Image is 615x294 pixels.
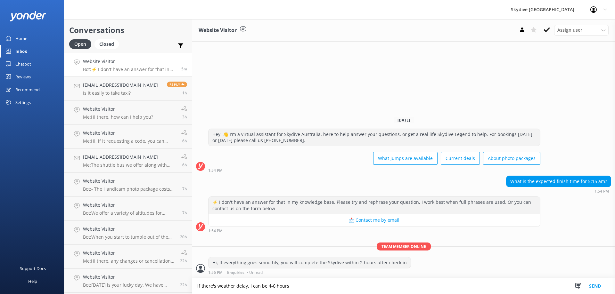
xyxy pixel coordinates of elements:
[15,32,27,45] div: Home
[69,24,187,36] h2: Conversations
[483,152,540,165] button: About photo packages
[83,274,175,281] h4: Website Visitor
[583,278,607,294] button: Send
[208,270,411,274] div: Sep 14 2025 01:56pm (UTC +10:00) Australia/Brisbane
[182,114,187,120] span: Sep 14 2025 10:01am (UTC +10:00) Australia/Brisbane
[15,58,31,70] div: Chatbot
[83,210,177,216] p: Bot: We offer a variety of altitudes for skydiving, with all dropzones providing jumps up to 15,0...
[94,39,119,49] div: Closed
[64,149,192,173] a: [EMAIL_ADDRESS][DOMAIN_NAME]Me:The shuttle bus we offer along with [GEOGRAPHIC_DATA] are included...
[15,45,27,58] div: Inbox
[83,282,175,288] p: Bot: [DATE] is your lucky day. We have exclusive offers when you book direct! Visit our specials ...
[180,234,187,240] span: Sep 13 2025 05:59pm (UTC +10:00) Australia/Brisbane
[83,258,175,264] p: Me: Hi there, any changes or cancellation need at least 24 hour notice, otherwise it will lead to...
[182,162,187,168] span: Sep 14 2025 07:23am (UTC +10:00) Australia/Brisbane
[64,221,192,245] a: Website VisitorBot:When you start to tumble out of the sky, you know immediately the feeling is u...
[64,245,192,269] a: Website VisitorMe:Hi there, any changes or cancellation need at least 24 hour notice, otherwise i...
[208,271,223,274] strong: 1:56 PM
[83,67,176,72] p: Bot: ⚡ I don't have an answer for that in my knowledge base. Please try and rephrase your questio...
[506,176,611,187] div: What is the expected finish time for 5:15 am?
[557,27,582,34] span: Assign user
[15,83,40,96] div: Recommend
[83,250,175,257] h4: Website Visitor
[594,189,609,193] strong: 1:54 PM
[83,114,153,120] p: Me: Hi there, how can I help you?
[182,138,187,144] span: Sep 14 2025 07:28am (UTC +10:00) Australia/Brisbane
[373,152,438,165] button: What jumps are available
[83,58,176,65] h4: Website Visitor
[64,197,192,221] a: Website VisitorBot:We offer a variety of altitudes for skydiving, with all dropzones providing ju...
[15,96,31,109] div: Settings
[83,138,176,144] p: Me: Hi, if it requesting a code, you can email us and we will look into it for you
[208,229,223,233] strong: 1:54 PM
[180,282,187,288] span: Sep 13 2025 03:13pm (UTC +10:00) Australia/Brisbane
[377,242,431,250] span: Team member online
[83,82,158,89] h4: [EMAIL_ADDRESS][DOMAIN_NAME]
[64,53,192,77] a: Website VisitorBot:⚡ I don't have an answer for that in my knowledge base. Please try and rephras...
[506,189,611,193] div: Sep 14 2025 01:54pm (UTC +10:00) Australia/Brisbane
[94,40,122,47] a: Closed
[209,129,540,146] div: Hey! 👋 I'm a virtual assistant for Skydive Australia, here to help answer your questions, or get ...
[209,214,540,226] button: 📩 Contact me by email
[208,169,223,172] strong: 1:54 PM
[69,40,94,47] a: Open
[15,70,31,83] div: Reviews
[554,25,609,35] div: Assign User
[199,26,237,35] h3: Website Visitor
[182,186,187,192] span: Sep 14 2025 06:58am (UTC +10:00) Australia/Brisbane
[209,257,411,268] div: Hi, If everything goes smoothly, you will complete the Skydive within 2 hours after check in
[208,168,540,172] div: Sep 14 2025 01:54pm (UTC +10:00) Australia/Brisbane
[83,154,176,161] h4: [EMAIL_ADDRESS][DOMAIN_NAME]
[192,278,615,294] textarea: if there's weather delay, I can be 4-6 hours
[441,152,480,165] button: Current deals
[83,90,158,96] p: Is it easily to take taxi?
[208,228,540,233] div: Sep 14 2025 01:54pm (UTC +10:00) Australia/Brisbane
[209,197,540,214] div: ⚡ I don't have an answer for that in my knowledge base. Please try and rephrase your question, I ...
[247,271,263,274] span: • Unread
[64,125,192,149] a: Website VisitorMe:Hi, if it requesting a code, you can email us and we will look into it for you6h
[83,130,176,137] h4: Website Visitor
[83,226,175,233] h4: Website Visitor
[227,271,244,274] span: Enquiries
[28,275,37,288] div: Help
[83,162,176,168] p: Me: The shuttle bus we offer along with [GEOGRAPHIC_DATA] are included in the price of the skydiv...
[83,186,177,192] p: Bot: - The Handicam photo package costs $129 per person and includes photos of your entire experi...
[83,106,153,113] h4: Website Visitor
[69,39,91,49] div: Open
[64,173,192,197] a: Website VisitorBot:- The Handicam photo package costs $129 per person and includes photos of your...
[181,66,187,72] span: Sep 14 2025 01:54pm (UTC +10:00) Australia/Brisbane
[394,117,414,123] span: [DATE]
[180,258,187,264] span: Sep 13 2025 03:15pm (UTC +10:00) Australia/Brisbane
[64,77,192,101] a: [EMAIL_ADDRESS][DOMAIN_NAME]Is it easily to take taxi?Reply1h
[10,11,46,21] img: yonder-white-logo.png
[83,202,177,209] h4: Website Visitor
[20,262,46,275] div: Support Docs
[83,234,175,240] p: Bot: When you start to tumble out of the sky, you know immediately the feeling is unbeatable. Irr...
[83,178,177,185] h4: Website Visitor
[182,90,187,96] span: Sep 14 2025 12:49pm (UTC +10:00) Australia/Brisbane
[64,101,192,125] a: Website VisitorMe:Hi there, how can I help you?3h
[182,210,187,216] span: Sep 14 2025 06:41am (UTC +10:00) Australia/Brisbane
[64,269,192,293] a: Website VisitorBot:[DATE] is your lucky day. We have exclusive offers when you book direct! Visit...
[167,82,187,87] span: Reply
